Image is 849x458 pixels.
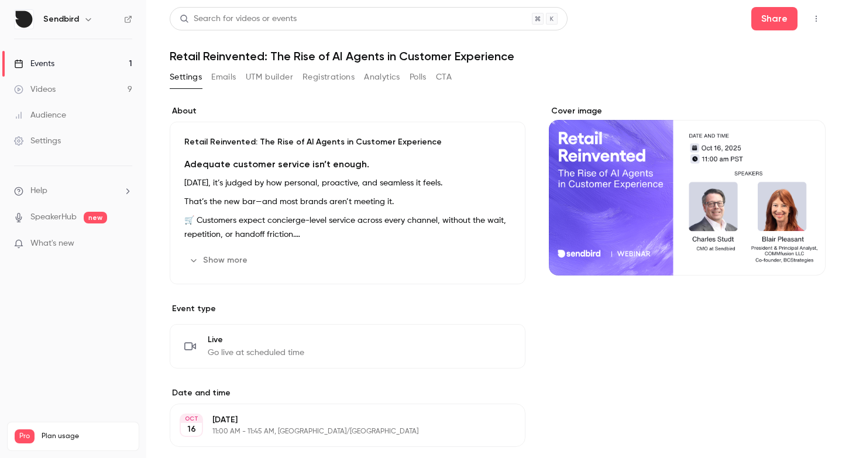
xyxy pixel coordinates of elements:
[14,135,61,147] div: Settings
[364,68,400,87] button: Analytics
[30,237,74,250] span: What's new
[30,211,77,223] a: SpeakerHub
[43,13,79,25] h6: Sendbird
[170,387,525,399] label: Date and time
[184,176,511,190] p: [DATE], it’s judged by how personal, proactive, and seamless it feels.
[15,429,35,443] span: Pro
[181,415,202,423] div: OCT
[208,347,304,359] span: Go live at scheduled time
[84,212,107,223] span: new
[246,68,293,87] button: UTM builder
[436,68,452,87] button: CTA
[549,105,826,117] label: Cover image
[15,10,33,29] img: Sendbird
[14,109,66,121] div: Audience
[42,432,132,441] span: Plan usage
[751,7,798,30] button: Share
[14,84,56,95] div: Videos
[184,213,511,242] p: 🛒 Customers expect concierge-level service across every channel, without the wait, repetition, or...
[303,68,355,87] button: Registrations
[410,68,427,87] button: Polls
[184,157,511,171] h3: Adequate customer service isn’t enough.
[30,185,47,197] span: Help
[180,13,297,25] div: Search for videos or events
[184,195,511,209] p: That’s the new bar—and most brands aren’t meeting it.
[184,251,255,270] button: Show more
[170,303,525,315] p: Event type
[212,427,463,436] p: 11:00 AM - 11:45 AM, [GEOGRAPHIC_DATA]/[GEOGRAPHIC_DATA]
[184,136,511,148] p: Retail Reinvented: The Rise of AI Agents in Customer Experience
[170,68,202,87] button: Settings
[14,185,132,197] li: help-dropdown-opener
[549,105,826,276] section: Cover image
[208,334,304,346] span: Live
[187,423,196,435] p: 16
[14,58,54,70] div: Events
[170,105,525,117] label: About
[212,414,463,426] p: [DATE]
[211,68,236,87] button: Emails
[170,49,826,63] h1: Retail Reinvented: The Rise of AI Agents in Customer Experience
